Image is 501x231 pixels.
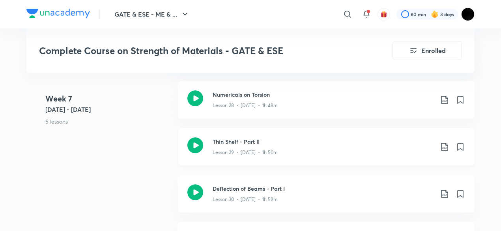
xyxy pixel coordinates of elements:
[26,9,90,18] img: Company Logo
[178,128,475,175] a: Thin Shelf - Part IILesson 29 • [DATE] • 1h 50m
[213,184,434,193] h3: Deflection of Beams - Part I
[45,117,172,126] p: 5 lessons
[213,196,278,203] p: Lesson 30 • [DATE] • 1h 59m
[461,8,475,21] img: Tanuj Sharma
[213,90,434,99] h3: Numericals on Torsion
[45,93,172,105] h4: Week 7
[39,45,348,56] h3: Complete Course on Strength of Materials - GATE & ESE
[378,8,390,21] button: avatar
[380,11,387,18] img: avatar
[178,175,475,222] a: Deflection of Beams - Part ILesson 30 • [DATE] • 1h 59m
[431,10,439,18] img: streak
[213,102,278,109] p: Lesson 28 • [DATE] • 1h 48m
[26,9,90,20] a: Company Logo
[178,81,475,128] a: Numericals on TorsionLesson 28 • [DATE] • 1h 48m
[393,41,462,60] button: Enrolled
[213,137,434,146] h3: Thin Shelf - Part II
[110,6,194,22] button: GATE & ESE - ME & ...
[45,105,172,114] h5: [DATE] - [DATE]
[213,149,278,156] p: Lesson 29 • [DATE] • 1h 50m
